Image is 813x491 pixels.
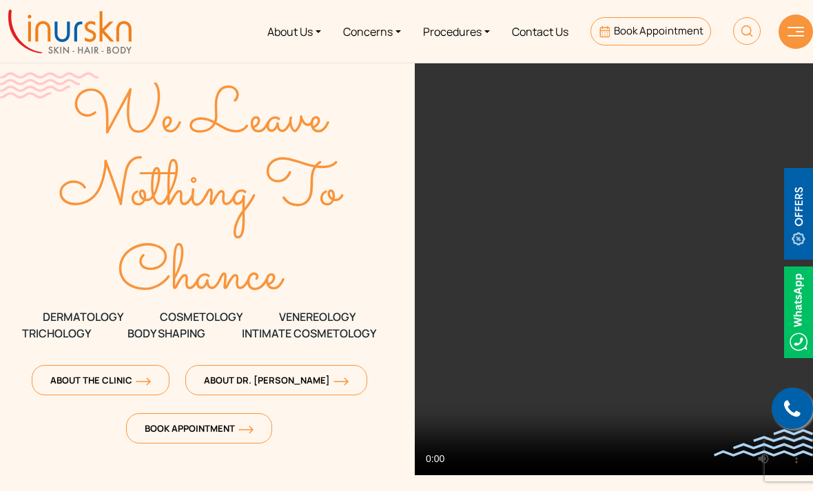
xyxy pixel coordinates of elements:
span: Book Appointment [614,23,703,38]
a: Contact Us [501,6,579,57]
img: orange-arrow [333,377,349,386]
span: TRICHOLOGY [22,325,91,342]
text: Chance [117,229,285,322]
img: inurskn-logo [8,10,132,54]
img: HeaderSearch [733,17,761,45]
img: bluewave [714,429,813,457]
span: Intimate Cosmetology [242,325,376,342]
a: Whatsappicon [784,303,813,318]
a: Procedures [412,6,501,57]
img: orange-arrow [238,426,254,434]
a: Book Appointment [590,17,711,45]
img: orange-arrow [136,377,151,386]
span: About Dr. [PERSON_NAME] [204,374,349,386]
text: We Leave [72,72,329,165]
a: About Dr. [PERSON_NAME]orange-arrow [185,365,367,395]
a: Concerns [332,6,412,57]
a: About The Clinicorange-arrow [32,365,169,395]
span: DERMATOLOGY [43,309,123,325]
text: Nothing To [59,145,344,239]
a: Book Appointmentorange-arrow [126,413,272,443]
img: hamLine.svg [788,27,804,36]
span: About The Clinic [50,374,151,386]
span: Book Appointment [145,422,254,435]
a: About Us [256,6,332,57]
span: Body Shaping [127,325,205,342]
img: Whatsappicon [784,267,813,358]
img: offerBt [784,168,813,260]
span: COSMETOLOGY [160,309,243,325]
span: VENEREOLOGY [279,309,356,325]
